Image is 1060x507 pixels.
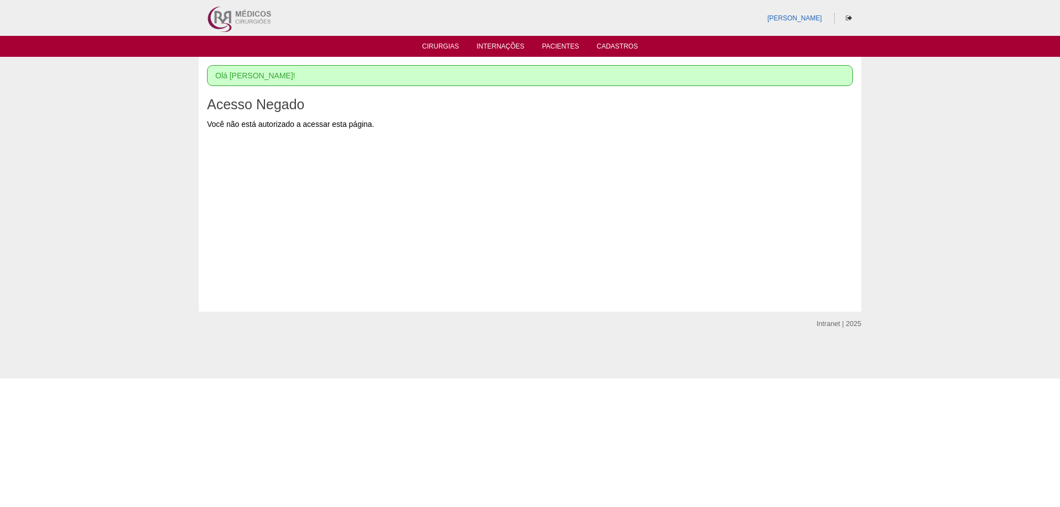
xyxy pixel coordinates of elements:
[422,42,459,54] a: Cirurgias
[817,318,861,329] div: Intranet | 2025
[597,42,638,54] a: Cadastros
[846,15,852,22] i: Sair
[476,42,524,54] a: Internações
[207,98,853,111] h1: Acesso Negado
[542,42,579,54] a: Pacientes
[207,119,853,130] div: Você não está autorizado a acessar esta página.
[207,65,853,86] div: Olá [PERSON_NAME]!
[767,14,822,22] a: [PERSON_NAME]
